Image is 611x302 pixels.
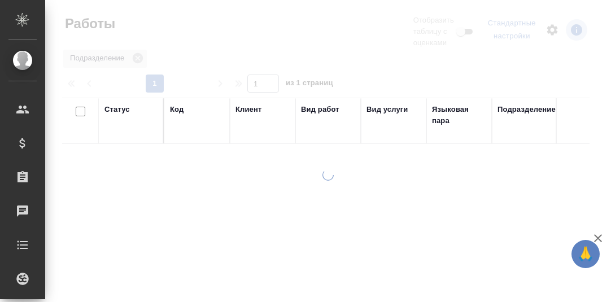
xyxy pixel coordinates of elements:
[104,104,130,115] div: Статус
[432,104,486,126] div: Языковая пара
[366,104,408,115] div: Вид услуги
[571,240,600,268] button: 🙏
[170,104,184,115] div: Код
[301,104,339,115] div: Вид работ
[235,104,261,115] div: Клиент
[576,242,595,266] span: 🙏
[497,104,556,115] div: Подразделение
